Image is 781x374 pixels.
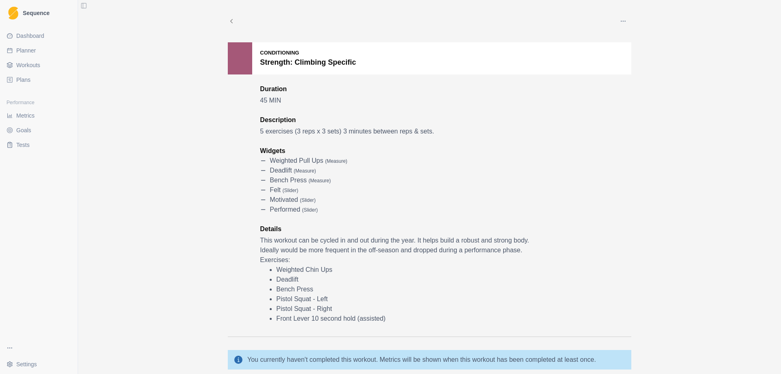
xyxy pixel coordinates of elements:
[276,314,516,324] li: Front Lever 10 second hold (assisted)
[270,156,347,166] p: Weighted Pull Ups
[3,358,74,371] button: Settings
[16,141,30,149] span: Tests
[300,197,316,203] span: ( slider )
[260,84,532,94] p: Duration
[276,265,516,275] li: Weighted Chin Ups
[228,350,631,370] div: You currently haven't completed this workout. Metrics will be shown when this workout has been co...
[16,61,40,69] span: Workouts
[276,304,516,314] li: Pistol Squat - Right
[8,7,18,20] img: Logo
[270,195,316,205] p: motivated
[260,224,532,234] p: Details
[270,185,298,195] p: felt
[260,127,532,136] p: 5 exercises (3 reps x 3 sets) 3 minutes between reps & sets.
[270,175,331,185] p: Bench Press
[3,59,74,72] a: Workouts
[276,275,516,284] li: Deadlift
[16,32,44,40] span: Dashboard
[3,44,74,57] a: Planner
[16,76,31,84] span: Plans
[16,112,35,120] span: Metrics
[260,57,356,68] p: Strength: Climbing Specific
[260,115,532,125] p: Description
[3,29,74,42] a: Dashboard
[16,46,36,55] span: Planner
[302,207,318,213] span: ( slider )
[3,109,74,122] a: Metrics
[270,205,318,214] p: performed
[260,49,356,57] p: Conditioning
[294,168,316,174] span: ( measure )
[260,96,532,105] p: 45 MIN
[309,178,331,184] span: ( measure )
[260,236,532,255] p: This workout can be cycled in and out during the year. It helps build a robust and strong body. I...
[260,255,532,265] p: Exercises:
[16,126,31,134] span: Goals
[23,10,50,16] span: Sequence
[3,124,74,137] a: Goals
[3,3,74,23] a: LogoSequence
[325,158,347,164] span: ( measure )
[276,294,516,304] li: Pistol Squat - Left
[282,188,298,193] span: ( slider )
[270,166,316,175] p: Deadlift
[276,284,516,294] li: Bench Press
[3,96,74,109] div: Performance
[260,146,532,156] p: Widgets
[3,138,74,151] a: Tests
[3,73,74,86] a: Plans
